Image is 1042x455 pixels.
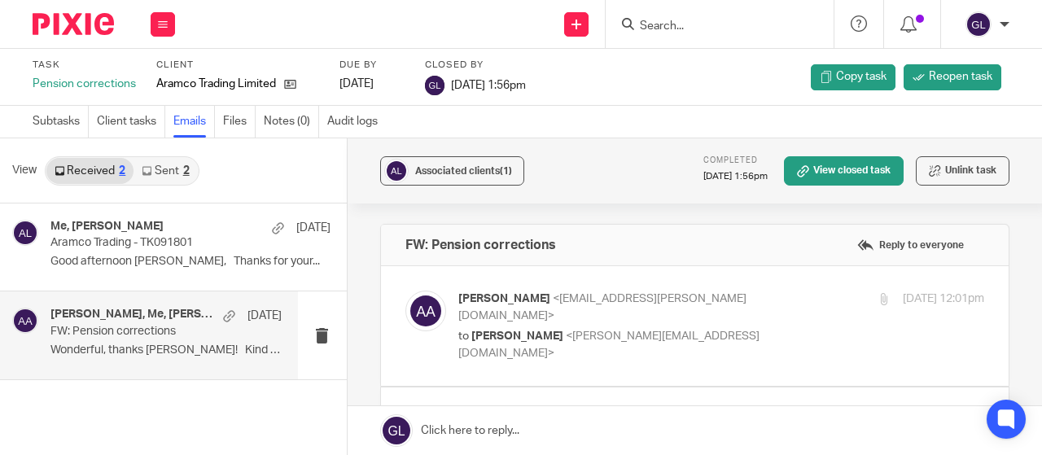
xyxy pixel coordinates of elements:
[156,59,319,72] label: Client
[500,166,512,176] span: (1)
[247,308,282,324] p: [DATE]
[264,106,319,138] a: Notes (0)
[965,11,992,37] img: svg%3E
[471,330,563,342] span: [PERSON_NAME]
[458,293,550,304] span: [PERSON_NAME]
[811,64,895,90] a: Copy task
[183,165,190,177] div: 2
[458,330,469,342] span: to
[50,343,282,357] p: Wonderful, thanks [PERSON_NAME]! Kind regards,...
[33,13,114,35] img: Pixie
[156,76,276,92] p: Aramco Trading Limited
[46,158,134,184] a: Received2
[339,76,405,92] div: [DATE]
[405,237,556,253] h4: FW: Pension corrections
[296,220,331,236] p: [DATE]
[12,162,37,179] span: View
[119,165,125,177] div: 2
[904,64,1001,90] a: Reopen task
[97,106,165,138] a: Client tasks
[836,68,887,85] span: Copy task
[50,255,331,269] p: Good afternoon [PERSON_NAME], Thanks for your...
[50,236,274,250] p: Aramco Trading - TK091801
[425,59,526,72] label: Closed by
[33,59,136,72] label: Task
[12,220,38,246] img: svg%3E
[405,291,446,331] img: svg%3E
[784,156,904,186] a: View closed task
[134,158,197,184] a: Sent2
[223,106,256,138] a: Files
[703,170,768,183] p: [DATE] 1:56pm
[458,330,760,359] span: <[PERSON_NAME][EMAIL_ADDRESS][DOMAIN_NAME]>
[916,156,1009,186] button: Unlink task
[929,68,992,85] span: Reopen task
[425,76,444,95] img: svg%3E
[327,106,386,138] a: Audit logs
[50,220,164,234] h4: Me, [PERSON_NAME]
[903,291,984,308] p: [DATE] 12:01pm
[6,104,521,120] p: This email has been classified as Company General Use by [PERSON_NAME]
[638,20,785,34] input: Search
[50,325,235,339] p: FW: Pension corrections
[339,59,405,72] label: Due by
[384,159,409,183] img: svg%3E
[12,308,38,334] img: svg%3E
[33,76,136,92] div: Pension corrections
[458,293,746,322] span: <[EMAIL_ADDRESS][PERSON_NAME][DOMAIN_NAME]>
[33,106,89,138] a: Subtasks
[703,156,758,164] span: Completed
[415,166,512,176] span: Associated clients
[853,233,968,257] label: Reply to everyone
[173,106,215,138] a: Emails
[451,80,526,91] span: [DATE] 1:56pm
[50,308,215,322] h4: [PERSON_NAME], Me, [PERSON_NAME]
[380,156,524,186] button: Associated clients(1)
